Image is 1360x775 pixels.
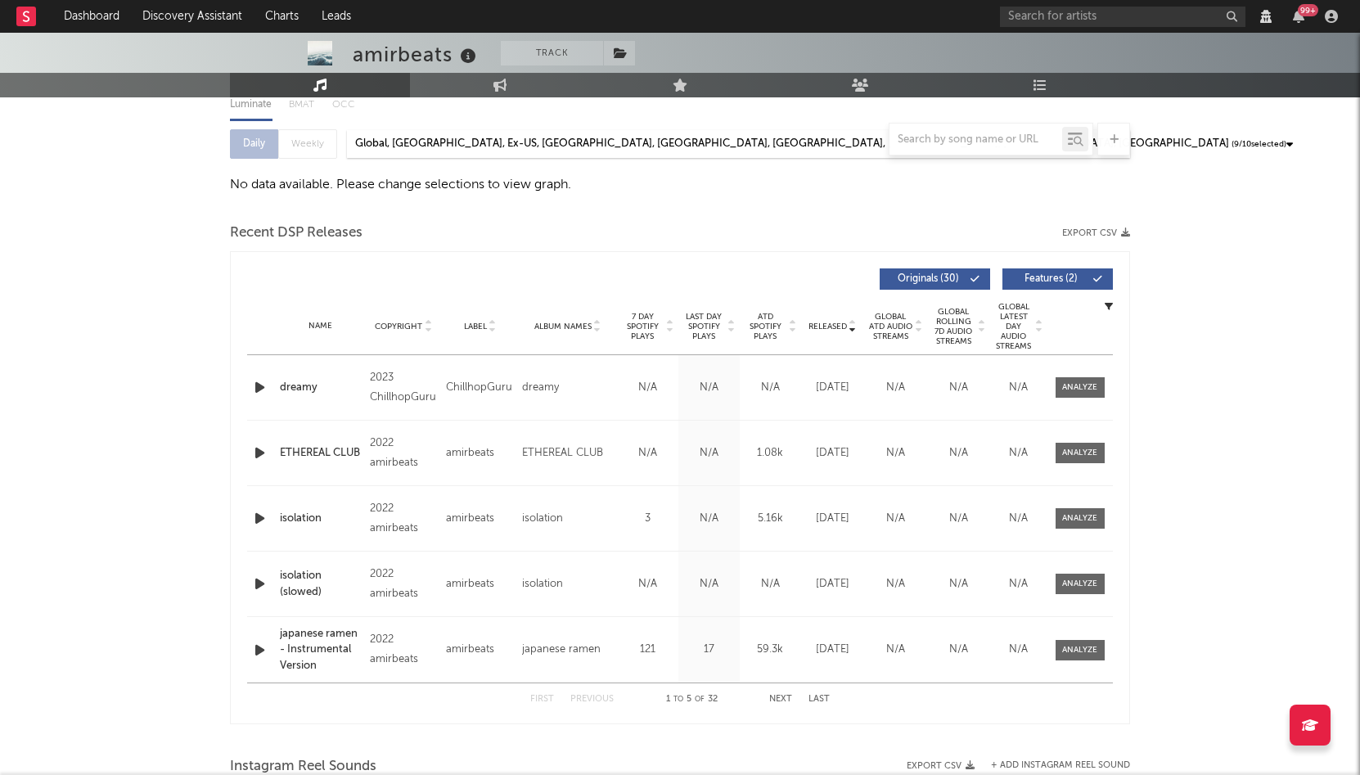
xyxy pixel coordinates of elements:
[230,175,1130,195] div: No data available. Please change selections to view graph.
[805,380,860,396] div: [DATE]
[280,626,362,674] a: japanese ramen - Instrumental Version
[994,642,1043,658] div: N/A
[805,576,860,593] div: [DATE]
[1298,4,1318,16] div: 99 +
[370,434,438,473] div: 2022 amirbeats
[1232,134,1286,154] span: ( 9 / 10 selected)
[931,576,986,593] div: N/A
[907,761,975,771] button: Export CSV
[868,511,923,527] div: N/A
[375,322,422,331] span: Copyright
[1000,7,1245,27] input: Search for artists
[931,307,976,346] span: Global Rolling 7D Audio Streams
[621,380,674,396] div: N/A
[889,133,1062,146] input: Search by song name or URL
[446,574,514,594] div: amirbeats
[994,576,1043,593] div: N/A
[994,302,1034,351] span: Global Latest Day Audio Streams
[1293,10,1304,23] button: 99+
[868,642,923,658] div: N/A
[744,511,797,527] div: 5.16k
[353,41,480,68] div: amirbeats
[370,499,438,538] div: 2022 amirbeats
[280,568,362,600] a: isolation (slowed)
[280,380,362,396] a: dreamy
[744,312,787,341] span: ATD Spotify Plays
[1062,228,1130,238] button: Export CSV
[682,312,726,341] span: Last Day Spotify Plays
[805,445,860,462] div: [DATE]
[744,380,797,396] div: N/A
[808,695,830,704] button: Last
[880,268,990,290] button: Originals(30)
[570,695,614,704] button: Previous
[522,640,601,660] div: japanese ramen
[280,445,362,462] a: ETHEREAL CLUB
[621,312,664,341] span: 7 Day Spotify Plays
[769,695,792,704] button: Next
[682,445,736,462] div: N/A
[522,509,563,529] div: isolation
[621,576,674,593] div: N/A
[931,642,986,658] div: N/A
[991,761,1130,770] button: + Add Instagram Reel Sound
[682,511,736,527] div: N/A
[280,320,362,332] div: Name
[744,642,797,658] div: 59.3k
[695,696,705,703] span: of
[621,642,674,658] div: 121
[682,576,736,593] div: N/A
[621,445,674,462] div: N/A
[744,445,797,462] div: 1.08k
[501,41,603,65] button: Track
[808,322,847,331] span: Released
[868,380,923,396] div: N/A
[646,690,736,710] div: 1 5 32
[868,312,913,341] span: Global ATD Audio Streams
[994,511,1043,527] div: N/A
[522,444,603,463] div: ETHEREAL CLUB
[868,445,923,462] div: N/A
[370,565,438,604] div: 2022 amirbeats
[280,511,362,527] a: isolation
[994,445,1043,462] div: N/A
[530,695,554,704] button: First
[682,642,736,658] div: 17
[805,642,860,658] div: [DATE]
[1013,274,1088,284] span: Features ( 2 )
[744,576,797,593] div: N/A
[931,380,986,396] div: N/A
[1002,268,1113,290] button: Features(2)
[931,511,986,527] div: N/A
[673,696,683,703] span: to
[975,761,1130,770] div: + Add Instagram Reel Sound
[994,380,1043,396] div: N/A
[534,322,592,331] span: Album Names
[446,640,514,660] div: amirbeats
[522,378,559,398] div: dreamy
[370,368,438,408] div: 2023 ChillhopGuru
[868,576,923,593] div: N/A
[522,574,563,594] div: isolation
[890,274,966,284] span: Originals ( 30 )
[464,322,487,331] span: Label
[446,378,514,398] div: ChillhopGuru
[370,630,438,669] div: 2022 amirbeats
[621,511,674,527] div: 3
[805,511,860,527] div: [DATE]
[446,444,514,463] div: amirbeats
[682,380,736,396] div: N/A
[446,509,514,529] div: amirbeats
[230,223,363,243] span: Recent DSP Releases
[931,445,986,462] div: N/A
